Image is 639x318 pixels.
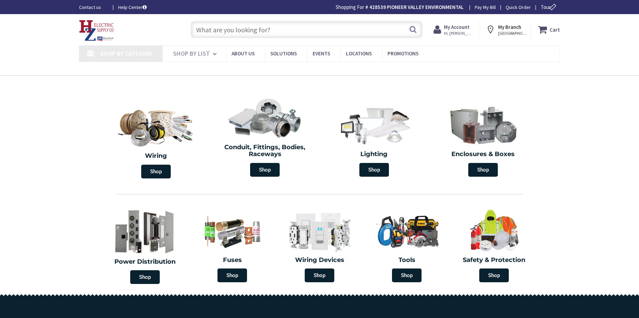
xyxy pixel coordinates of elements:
[506,4,531,11] a: Quick Order
[388,50,418,57] span: Promotions
[550,23,560,36] strong: Cart
[444,24,470,30] strong: My Account
[498,24,521,30] strong: My Branch
[101,101,211,182] a: Wiring Shop
[365,205,449,286] a: Tools Shop
[475,4,496,11] a: Pay My Bill
[313,50,330,57] span: Events
[173,50,210,57] span: Shop By List
[365,4,368,10] strong: #
[212,95,318,180] a: Conduit, Fittings, Bodies, Raceways Shop
[434,151,533,158] h2: Enclosures & Boxes
[541,4,558,10] span: Tour
[79,20,114,41] img: HZ Electric Supply
[498,31,527,36] span: [GEOGRAPHIC_DATA], [GEOGRAPHIC_DATA]
[444,31,473,36] span: Hi, [PERSON_NAME]
[368,257,445,264] h2: Tools
[194,257,271,264] h2: Fuses
[191,21,423,38] input: What are you looking for?
[232,50,255,57] span: About Us
[346,50,372,57] span: Locations
[101,205,189,287] a: Power Distribution Shop
[369,4,464,10] strong: 428539 PIONEER VALLEY ENVIRONMENTAL
[217,268,247,282] span: Shop
[336,4,364,10] span: Shopping For
[325,151,424,158] h2: Lighting
[452,205,536,286] a: Safety & Protection Shop
[118,4,147,11] a: Help Center
[190,205,274,286] a: Fuses Shop
[359,163,389,177] span: Shop
[456,257,532,264] h2: Safety & Protection
[105,259,185,265] h2: Power Distribution
[321,101,427,180] a: Lighting Shop
[281,257,358,264] h2: Wiring Devices
[130,270,160,284] span: Shop
[486,23,524,36] div: My Branch [GEOGRAPHIC_DATA], [GEOGRAPHIC_DATA]
[270,50,297,57] span: Solutions
[468,163,498,177] span: Shop
[479,268,509,282] span: Shop
[305,268,334,282] span: Shop
[100,50,153,57] span: Shop By Category
[105,153,207,160] h2: Wiring
[278,205,361,286] a: Wiring Devices Shop
[392,268,422,282] span: Shop
[434,23,473,36] a: My Account Hi, [PERSON_NAME]
[141,165,171,178] span: Shop
[538,23,560,36] a: Cart
[216,144,315,158] h2: Conduit, Fittings, Bodies, Raceways
[572,299,618,316] iframe: Opens a widget where you can find more information
[430,101,536,180] a: Enclosures & Boxes Shop
[250,163,280,177] span: Shop
[79,4,107,11] a: Contact us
